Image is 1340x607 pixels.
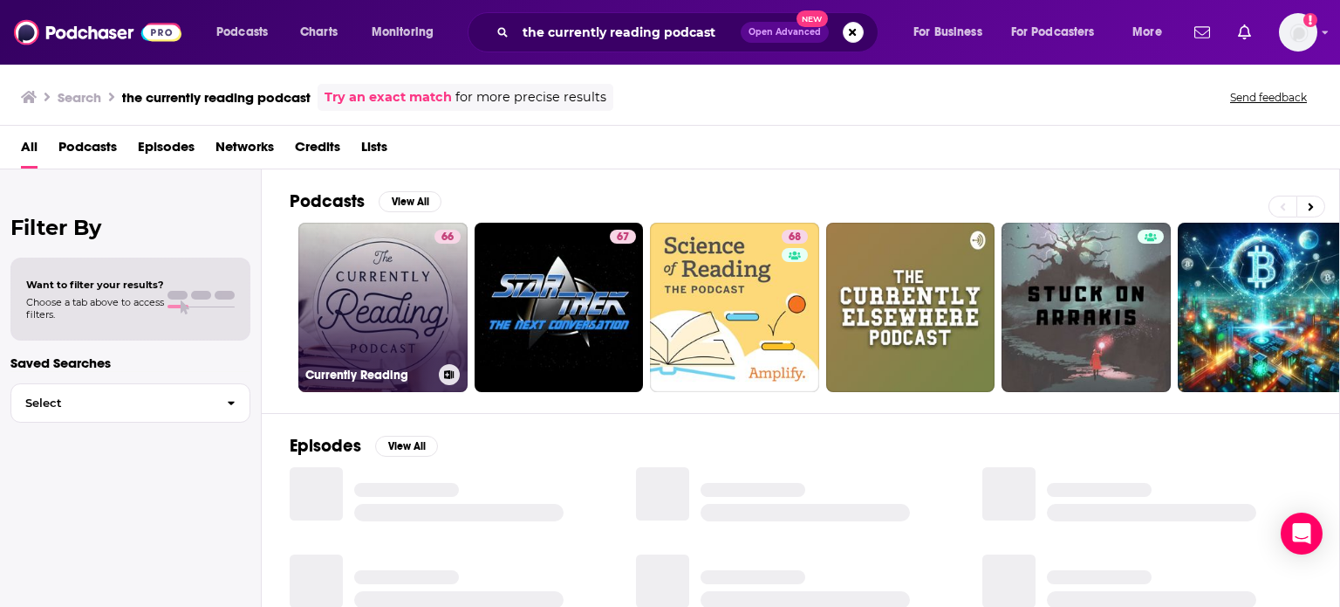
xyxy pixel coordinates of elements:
[1000,18,1120,46] button: open menu
[10,355,250,371] p: Saved Searches
[295,133,340,169] a: Credits
[26,296,164,321] span: Choose a tab above to access filters.
[215,133,274,169] a: Networks
[379,191,441,212] button: View All
[372,20,434,45] span: Monitoring
[300,20,338,45] span: Charts
[290,190,365,212] h2: Podcasts
[21,133,38,169] a: All
[361,133,387,169] a: Lists
[516,18,741,46] input: Search podcasts, credits, & more...
[10,383,250,423] button: Select
[1279,13,1317,52] button: Show profile menu
[650,223,819,392] a: 68
[1225,90,1312,105] button: Send feedback
[298,223,468,392] a: 66Currently Reading
[10,215,250,240] h2: Filter By
[1011,20,1095,45] span: For Podcasters
[11,397,213,409] span: Select
[1231,17,1258,47] a: Show notifications dropdown
[305,368,432,383] h3: Currently Reading
[789,229,801,246] span: 68
[1281,513,1323,555] div: Open Intercom Messenger
[617,229,629,246] span: 67
[796,10,828,27] span: New
[289,18,348,46] a: Charts
[782,230,808,244] a: 68
[901,18,1004,46] button: open menu
[1279,13,1317,52] img: User Profile
[475,223,644,392] a: 67
[913,20,982,45] span: For Business
[290,435,438,457] a: EpisodesView All
[204,18,291,46] button: open menu
[290,190,441,212] a: PodcastsView All
[138,133,195,169] a: Episodes
[749,28,821,37] span: Open Advanced
[58,133,117,169] a: Podcasts
[122,89,311,106] h3: the currently reading podcast
[290,435,361,457] h2: Episodes
[1279,13,1317,52] span: Logged in as madeleinelbrownkensington
[1303,13,1317,27] svg: Add a profile image
[1132,20,1162,45] span: More
[610,230,636,244] a: 67
[1187,17,1217,47] a: Show notifications dropdown
[216,20,268,45] span: Podcasts
[741,22,829,43] button: Open AdvancedNew
[26,279,164,291] span: Want to filter your results?
[325,87,452,107] a: Try an exact match
[58,89,101,106] h3: Search
[434,230,461,244] a: 66
[1120,18,1184,46] button: open menu
[375,436,438,457] button: View All
[441,229,454,246] span: 66
[455,87,606,107] span: for more precise results
[484,12,895,52] div: Search podcasts, credits, & more...
[14,16,181,49] img: Podchaser - Follow, Share and Rate Podcasts
[359,18,456,46] button: open menu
